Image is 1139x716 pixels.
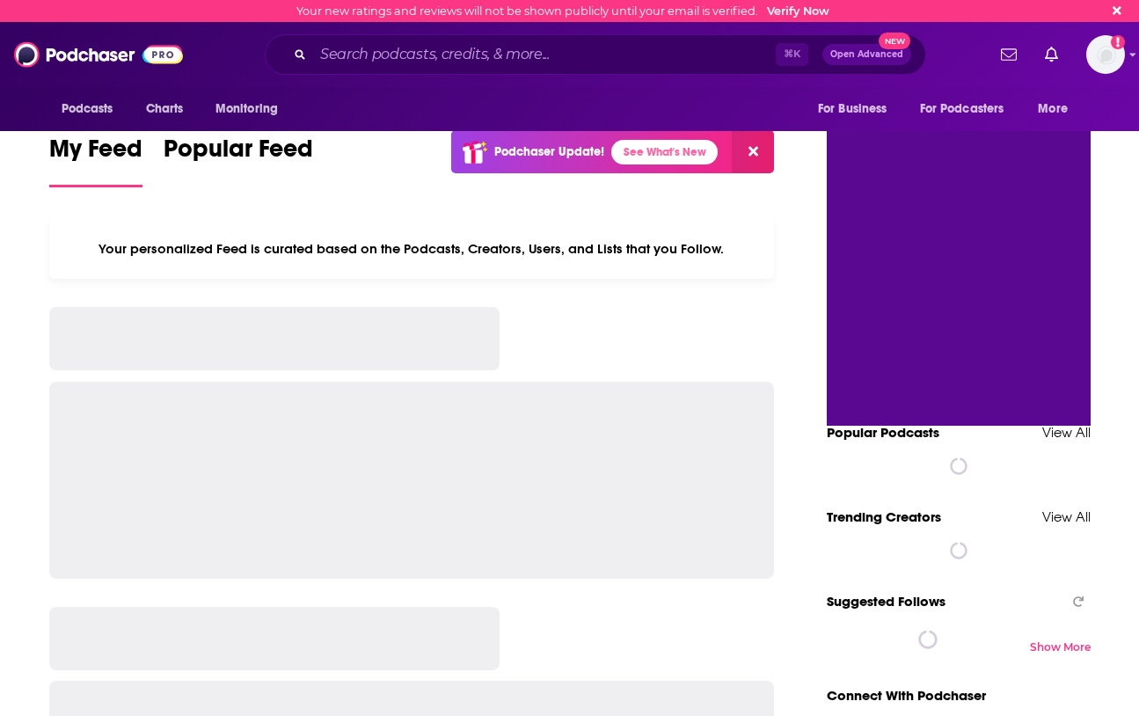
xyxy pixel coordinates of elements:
[265,34,926,75] div: Search podcasts, credits, & more...
[1026,92,1090,126] button: open menu
[806,92,909,126] button: open menu
[49,134,142,174] span: My Feed
[776,43,808,66] span: ⌘ K
[827,424,939,441] a: Popular Podcasts
[313,40,776,69] input: Search podcasts, credits, & more...
[49,219,775,279] div: Your personalized Feed is curated based on the Podcasts, Creators, Users, and Lists that you Follow.
[296,4,829,18] div: Your new ratings and reviews will not be shown publicly until your email is verified.
[920,97,1004,121] span: For Podcasters
[1030,640,1091,654] div: Show More
[49,134,142,187] a: My Feed
[818,97,887,121] span: For Business
[49,92,136,126] button: open menu
[1086,35,1125,74] button: Show profile menu
[146,97,184,121] span: Charts
[14,38,183,71] img: Podchaser - Follow, Share and Rate Podcasts
[1042,424,1091,441] a: View All
[611,140,718,164] a: See What's New
[830,50,903,59] span: Open Advanced
[494,144,604,159] p: Podchaser Update!
[1111,35,1125,49] svg: Email not verified
[164,134,313,187] a: Popular Feed
[164,134,313,174] span: Popular Feed
[827,593,946,610] span: Suggested Follows
[1038,97,1068,121] span: More
[879,33,910,49] span: New
[827,508,941,525] a: Trending Creators
[1086,35,1125,74] img: User Profile
[909,92,1030,126] button: open menu
[62,97,113,121] span: Podcasts
[1042,508,1091,525] a: View All
[215,97,278,121] span: Monitoring
[203,92,301,126] button: open menu
[1086,35,1125,74] span: Logged in as charlottestone
[827,687,986,704] span: Connect With Podchaser
[1038,40,1065,69] a: Show notifications dropdown
[135,92,194,126] a: Charts
[767,4,829,18] a: Verify Now
[994,40,1024,69] a: Show notifications dropdown
[822,44,911,65] button: Open AdvancedNew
